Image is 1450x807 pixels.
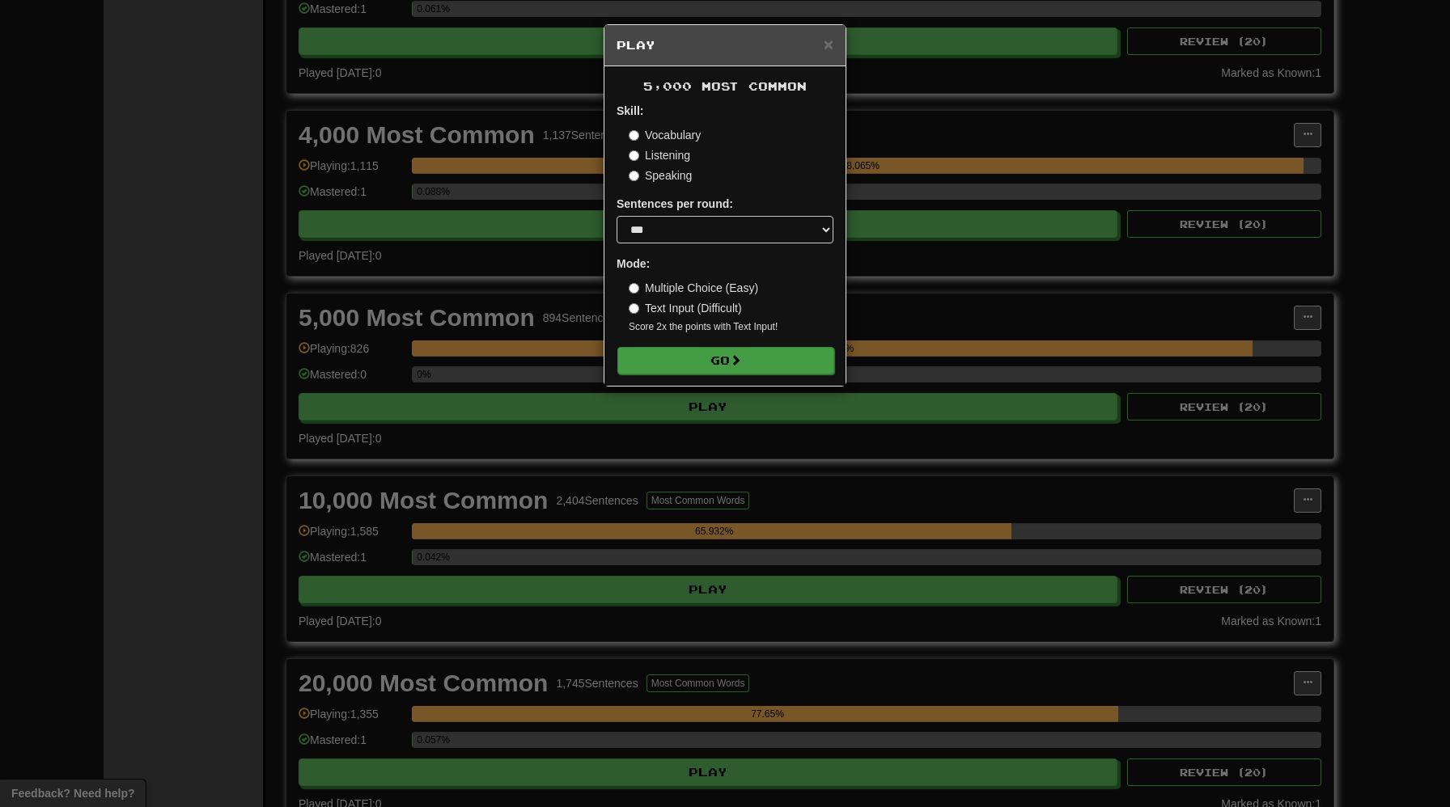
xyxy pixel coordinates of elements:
label: Sentences per round: [617,196,733,212]
label: Multiple Choice (Easy) [629,280,758,296]
label: Listening [629,147,690,163]
label: Vocabulary [629,127,701,143]
button: Close [824,36,833,53]
input: Listening [629,150,639,161]
label: Text Input (Difficult) [629,300,742,316]
span: 5,000 Most Common [643,79,807,93]
span: × [824,35,833,53]
small: Score 2x the points with Text Input ! [629,320,833,334]
strong: Skill: [617,104,643,117]
label: Speaking [629,167,692,184]
strong: Mode: [617,257,650,270]
input: Speaking [629,171,639,181]
h5: Play [617,37,833,53]
input: Vocabulary [629,130,639,141]
button: Go [617,347,834,374]
input: Multiple Choice (Easy) [629,283,639,294]
input: Text Input (Difficult) [629,303,639,314]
